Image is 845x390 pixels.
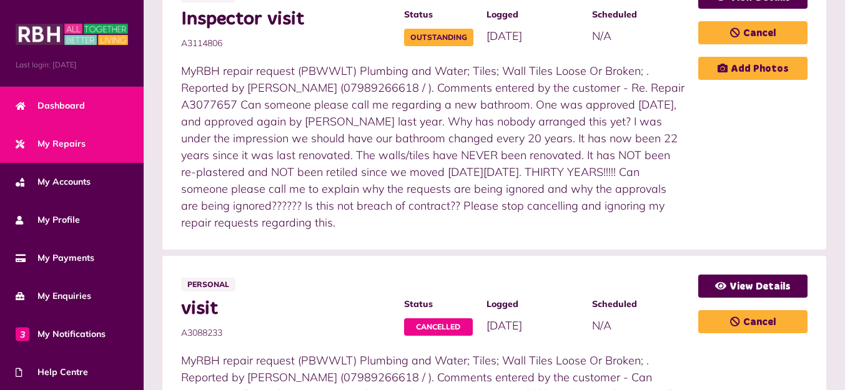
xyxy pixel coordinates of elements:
span: My Notifications [16,328,106,341]
span: Outstanding [404,29,473,46]
a: Add Photos [698,57,808,80]
span: N/A [592,29,611,43]
span: My Repairs [16,137,86,150]
span: [DATE] [487,29,522,43]
span: Last login: [DATE] [16,59,128,71]
a: Cancel [698,21,808,44]
span: Scheduled [592,298,686,311]
span: Logged [487,298,580,311]
span: N/A [592,318,611,333]
span: Status [404,298,474,311]
span: Help Centre [16,366,88,379]
span: Status [404,8,474,21]
a: View Details [698,275,808,298]
span: A3088233 [181,326,392,339]
img: MyRBH [16,22,128,47]
a: Cancel [698,310,808,333]
span: My Enquiries [16,290,91,303]
span: Personal [181,278,235,291]
span: Logged [487,8,580,21]
span: My Payments [16,251,94,265]
span: Inspector visit [181,8,392,31]
span: Scheduled [592,8,686,21]
span: My Profile [16,213,80,227]
span: Cancelled [404,318,473,336]
span: My Accounts [16,175,91,188]
span: 3 [16,327,29,341]
span: A3114806 [181,37,392,50]
span: visit [181,298,392,320]
span: [DATE] [487,318,522,333]
span: Dashboard [16,99,85,112]
p: MyRBH repair request (PBWWLT) Plumbing and Water; Tiles; Wall Tiles Loose Or Broken; . Reported b... [181,62,686,231]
